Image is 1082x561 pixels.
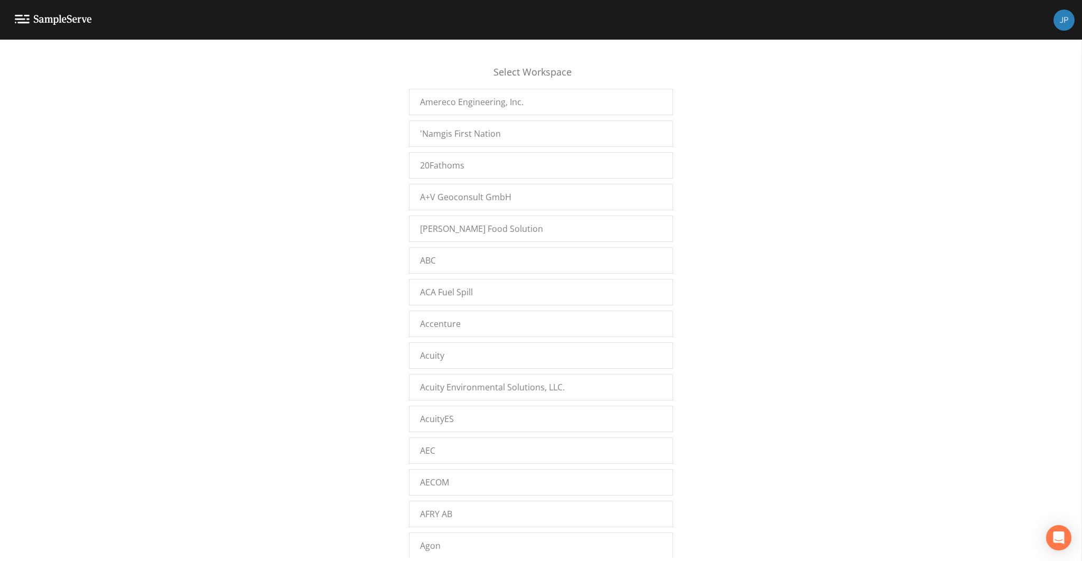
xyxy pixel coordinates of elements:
span: ACA Fuel Spill [420,286,473,298]
a: Acuity [409,342,673,369]
img: 41241ef155101aa6d92a04480b0d0000 [1053,10,1075,31]
a: AFRY AB [409,501,673,527]
span: Acuity [420,349,444,362]
a: AECOM [409,469,673,495]
span: AFRY AB [420,508,452,520]
a: Acuity Environmental Solutions, LLC. [409,374,673,400]
span: A+V Geoconsult GmbH [420,191,511,203]
a: Accenture [409,311,673,337]
span: 'Namgis First Nation [420,127,501,140]
span: Acuity Environmental Solutions, LLC. [420,381,565,394]
a: 20Fathoms [409,152,673,179]
img: logo [15,15,92,25]
a: ABC [409,247,673,274]
span: [PERSON_NAME] Food Solution [420,222,543,235]
div: Open Intercom Messenger [1046,525,1071,550]
a: Agon [409,532,673,559]
a: A+V Geoconsult GmbH [409,184,673,210]
span: AECOM [420,476,449,489]
a: Amereco Engineering, Inc. [409,89,673,115]
a: AcuityES [409,406,673,432]
a: AEC [409,437,673,464]
a: [PERSON_NAME] Food Solution [409,216,673,242]
span: AEC [420,444,435,457]
div: Select Workspace [409,65,673,89]
span: AcuityES [420,413,454,425]
a: 'Namgis First Nation [409,120,673,147]
span: ABC [420,254,436,267]
span: Amereco Engineering, Inc. [420,96,524,108]
span: 20Fathoms [420,159,464,172]
a: ACA Fuel Spill [409,279,673,305]
span: Accenture [420,317,461,330]
span: Agon [420,539,441,552]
